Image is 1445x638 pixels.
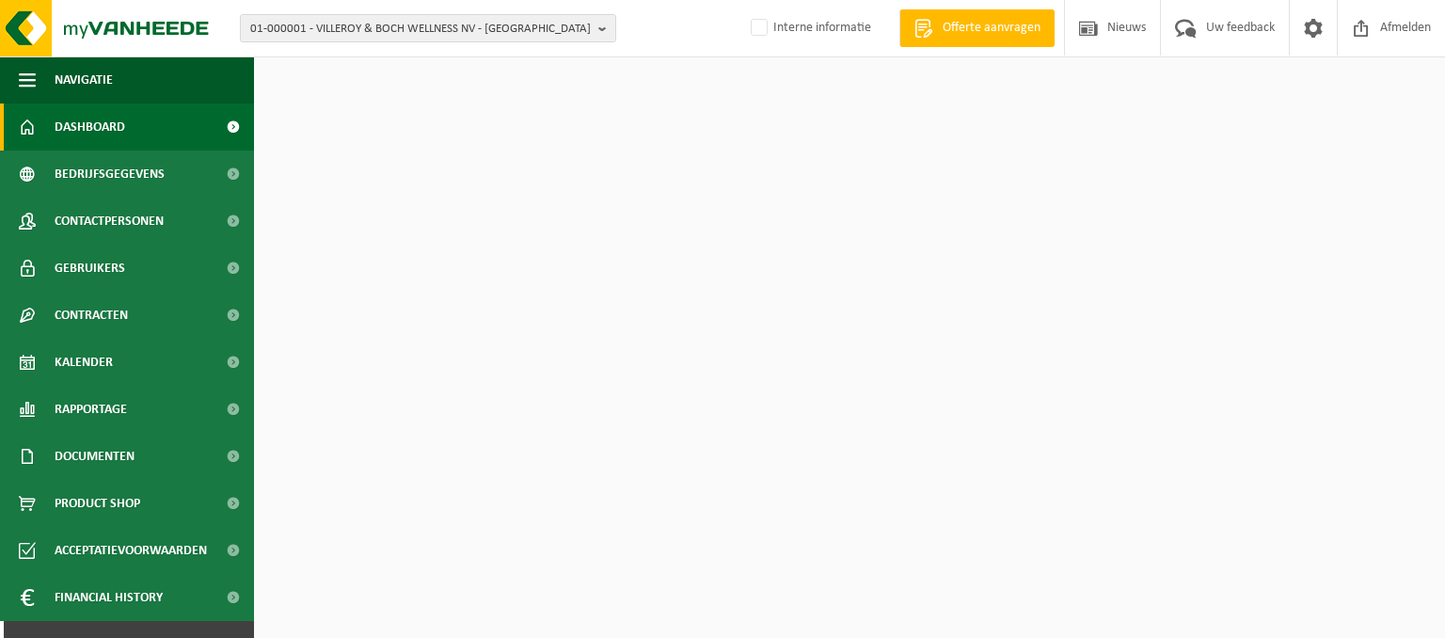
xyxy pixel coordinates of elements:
[55,151,165,198] span: Bedrijfsgegevens
[747,14,871,42] label: Interne informatie
[240,14,616,42] button: 01-000001 - VILLEROY & BOCH WELLNESS NV - [GEOGRAPHIC_DATA]
[55,527,207,574] span: Acceptatievoorwaarden
[55,339,113,386] span: Kalender
[55,574,163,621] span: Financial History
[250,15,591,43] span: 01-000001 - VILLEROY & BOCH WELLNESS NV - [GEOGRAPHIC_DATA]
[55,292,128,339] span: Contracten
[899,9,1055,47] a: Offerte aanvragen
[55,198,164,245] span: Contactpersonen
[938,19,1045,38] span: Offerte aanvragen
[55,56,113,104] span: Navigatie
[55,480,140,527] span: Product Shop
[55,386,127,433] span: Rapportage
[55,104,125,151] span: Dashboard
[55,245,125,292] span: Gebruikers
[55,433,135,480] span: Documenten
